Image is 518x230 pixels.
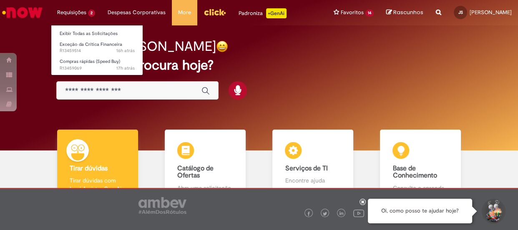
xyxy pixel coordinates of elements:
[56,58,461,72] h2: O que você procura hoje?
[339,211,344,216] img: logo_footer_linkedin.png
[365,10,374,17] span: 14
[341,8,364,17] span: Favoritos
[116,47,135,54] span: 16h atrás
[60,47,135,54] span: R13459514
[368,199,472,223] div: Oi, como posso te ajudar hoje?
[458,10,463,15] span: JS
[51,57,143,72] a: Aberto R13459069 : Compras rápidas (Speed Buy)
[285,164,327,172] b: Serviços de TI
[108,8,166,17] span: Despesas Corporativas
[367,130,474,202] a: Base de Conhecimento Consulte e aprenda
[392,164,437,180] b: Base de Conhecimento
[1,4,44,21] img: ServiceNow
[88,10,95,17] span: 2
[239,8,287,18] div: Padroniza
[307,212,311,216] img: logo_footer_facebook.png
[70,176,125,193] p: Tirar dúvidas com Lupi Assist e Gen Ai
[480,199,505,224] button: Iniciar Conversa de Suporte
[392,184,448,192] p: Consulte e aprenda
[44,130,151,202] a: Tirar dúvidas Tirar dúvidas com Lupi Assist e Gen Ai
[57,8,86,17] span: Requisições
[51,25,143,75] ul: Requisições
[138,197,186,214] img: logo_footer_ambev_rotulo_gray.png
[116,65,135,71] span: 17h atrás
[323,212,327,216] img: logo_footer_twitter.png
[266,8,287,18] p: +GenAi
[51,40,143,55] a: Aberto R13459514 : Exceção da Crítica Financeira
[116,47,135,54] time: 28/08/2025 17:21:08
[151,130,259,202] a: Catálogo de Ofertas Abra uma solicitação
[70,164,108,172] b: Tirar dúvidas
[177,184,233,192] p: Abra uma solicitação
[204,6,226,18] img: click_logo_yellow_360x200.png
[177,164,214,180] b: Catálogo de Ofertas
[216,40,228,52] img: happy-face.png
[393,8,423,16] span: Rascunhos
[353,207,364,218] img: logo_footer_youtube.png
[60,41,122,47] span: Exceção da Crítica Financeira
[60,65,135,72] span: R13459069
[116,65,135,71] time: 28/08/2025 16:18:17
[60,58,120,65] span: Compras rápidas (Speed Buy)
[386,9,423,17] a: Rascunhos
[178,8,191,17] span: More
[51,29,143,38] a: Exibir Todas as Solicitações
[470,9,512,16] span: [PERSON_NAME]
[259,130,367,202] a: Serviços de TI Encontre ajuda
[285,176,340,185] p: Encontre ajuda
